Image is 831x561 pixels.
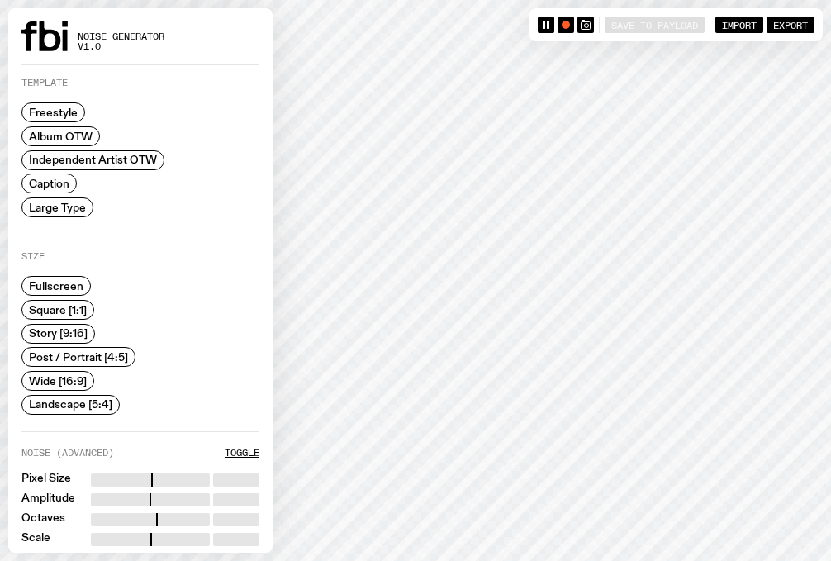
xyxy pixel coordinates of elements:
span: Noise Generator [78,32,164,41]
span: Post / Portrait [4:5] [29,351,128,364]
span: Story [9:16] [29,327,88,340]
span: Landscape [5:4] [29,398,112,411]
button: Toggle [225,449,259,458]
span: Import [722,19,757,30]
label: Pixel Size [21,473,71,487]
span: Export [773,19,808,30]
span: v1.0 [78,42,164,51]
span: Square [1:1] [29,303,87,316]
span: Fullscreen [29,280,83,292]
span: Large Type [29,201,86,213]
span: Caption [29,178,69,190]
label: Noise (Advanced) [21,449,114,458]
label: Amplitude [21,493,75,506]
label: Scale [21,533,50,546]
span: Independent Artist OTW [29,154,157,166]
button: Save to Payload [605,17,705,33]
label: Size [21,252,45,261]
button: Export [767,17,814,33]
span: Save to Payload [611,19,698,30]
button: Import [715,17,763,33]
label: Octaves [21,513,65,526]
label: Template [21,78,68,88]
span: Album OTW [29,130,93,142]
span: Wide [16:9] [29,374,87,387]
span: Freestyle [29,107,78,119]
